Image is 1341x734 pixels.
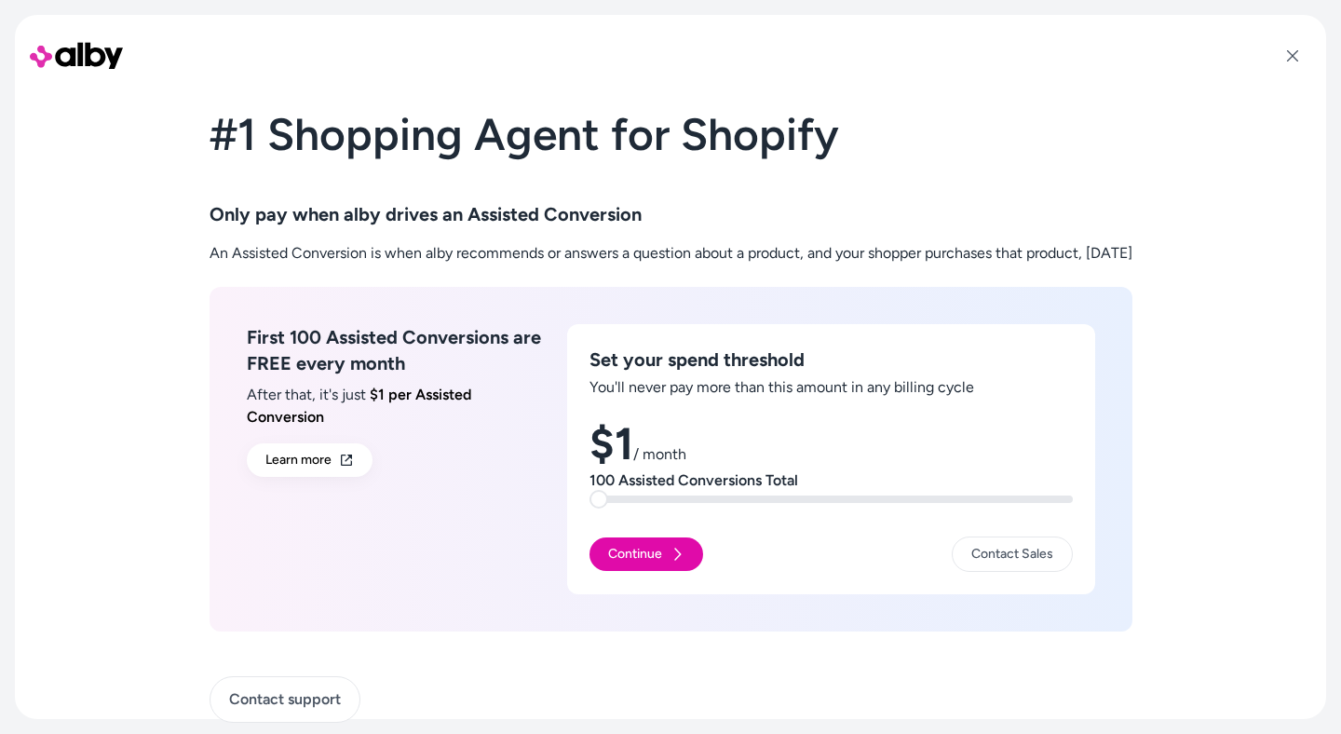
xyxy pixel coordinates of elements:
[589,376,1073,399] p: You'll never pay more than this amount in any billing cycle
[589,469,1073,492] p: 100 Assisted Conversions Total
[589,537,703,571] button: Continue
[210,112,1132,179] h1: #1 Shopping Agent for Shopify
[247,384,545,428] p: After that, it's just
[210,201,1132,227] h3: Only pay when alby drives an Assisted Conversion
[633,445,686,463] span: / month
[247,324,545,376] h3: First 100 Assisted Conversions are FREE every month
[589,421,1073,466] h1: $1
[210,676,360,723] a: Contact support
[952,537,1073,572] a: Contact Sales
[210,242,1132,265] p: An Assisted Conversion is when alby recommends or answers a question about a product, and your sh...
[247,443,372,477] a: Learn more
[30,37,123,75] img: alby Logo
[589,347,1073,373] h3: Set your spend threshold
